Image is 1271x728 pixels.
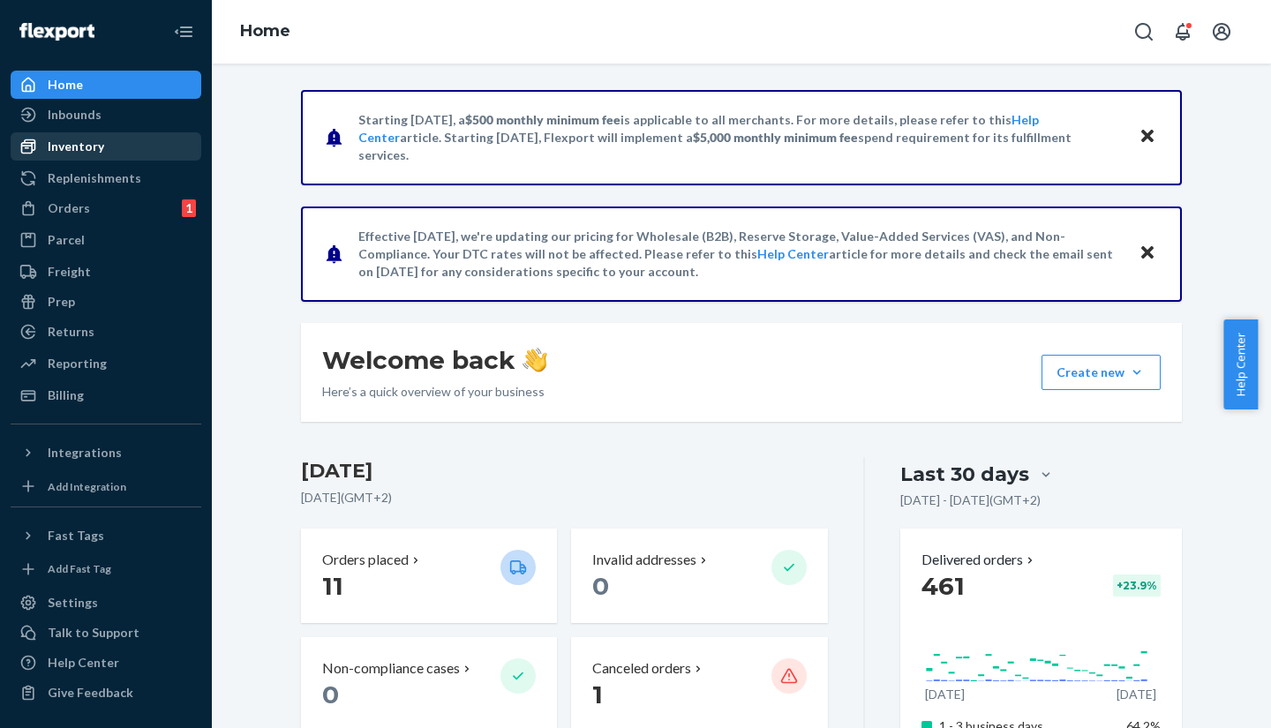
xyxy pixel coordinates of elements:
div: Add Integration [48,479,126,494]
h3: [DATE] [301,457,828,485]
div: Add Fast Tag [48,561,111,576]
a: Home [240,21,290,41]
div: Inbounds [48,106,102,124]
button: Create new [1042,355,1161,390]
a: Home [11,71,201,99]
p: Orders placed [322,550,409,570]
span: 0 [592,571,609,601]
a: Add Integration [11,474,201,499]
span: 1 [592,679,603,709]
button: Help Center [1223,319,1258,409]
button: Invalid addresses 0 [571,529,827,623]
span: $5,000 monthly minimum fee [693,130,858,145]
button: Fast Tags [11,522,201,550]
button: Give Feedback [11,679,201,707]
p: [DATE] ( GMT+2 ) [301,489,828,507]
a: Replenishments [11,164,201,192]
button: Orders placed 11 [301,529,557,623]
p: Canceled orders [592,658,691,679]
div: Settings [48,594,98,612]
div: Inventory [48,138,104,155]
div: Orders [48,199,90,217]
div: Prep [48,293,75,311]
p: Effective [DATE], we're updating our pricing for Wholesale (B2B), Reserve Storage, Value-Added Se... [358,228,1122,281]
div: Freight [48,263,91,281]
button: Close [1136,124,1159,150]
span: 461 [921,571,965,601]
div: Give Feedback [48,684,133,702]
div: Talk to Support [48,624,139,642]
a: Help Center [11,649,201,677]
p: [DATE] - [DATE] ( GMT+2 ) [900,492,1041,509]
a: Freight [11,258,201,286]
button: Open notifications [1165,14,1200,49]
button: Close Navigation [166,14,201,49]
div: Fast Tags [48,527,104,544]
div: Reporting [48,355,107,372]
h1: Welcome back [322,344,547,376]
span: 0 [322,679,339,709]
button: Close [1136,241,1159,266]
a: Parcel [11,226,201,254]
div: Help Center [48,654,119,672]
a: Talk to Support [11,619,201,647]
a: Inventory [11,132,201,161]
div: + 23.9 % [1113,574,1161,597]
p: Starting [DATE], a is applicable to all merchants. For more details, please refer to this article... [358,111,1122,164]
div: Parcel [48,231,85,249]
a: Prep [11,288,201,316]
a: Orders1 [11,194,201,222]
a: Returns [11,318,201,346]
a: Help Center [757,246,829,261]
button: Delivered orders [921,550,1037,570]
div: Integrations [48,444,122,462]
p: Here’s a quick overview of your business [322,383,547,401]
span: 11 [322,571,343,601]
p: Invalid addresses [592,550,696,570]
p: [DATE] [1117,686,1156,703]
div: Home [48,76,83,94]
a: Add Fast Tag [11,557,201,582]
img: Flexport logo [19,23,94,41]
div: Billing [48,387,84,404]
div: Returns [48,323,94,341]
button: Open account menu [1204,14,1239,49]
img: hand-wave emoji [523,348,547,372]
a: Settings [11,589,201,617]
a: Reporting [11,349,201,378]
span: $500 monthly minimum fee [465,112,620,127]
ol: breadcrumbs [226,6,305,57]
div: 1 [182,199,196,217]
p: [DATE] [925,686,965,703]
p: Non-compliance cases [322,658,460,679]
a: Billing [11,381,201,409]
button: Open Search Box [1126,14,1162,49]
a: Inbounds [11,101,201,129]
button: Integrations [11,439,201,467]
div: Replenishments [48,169,141,187]
div: Last 30 days [900,461,1029,488]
